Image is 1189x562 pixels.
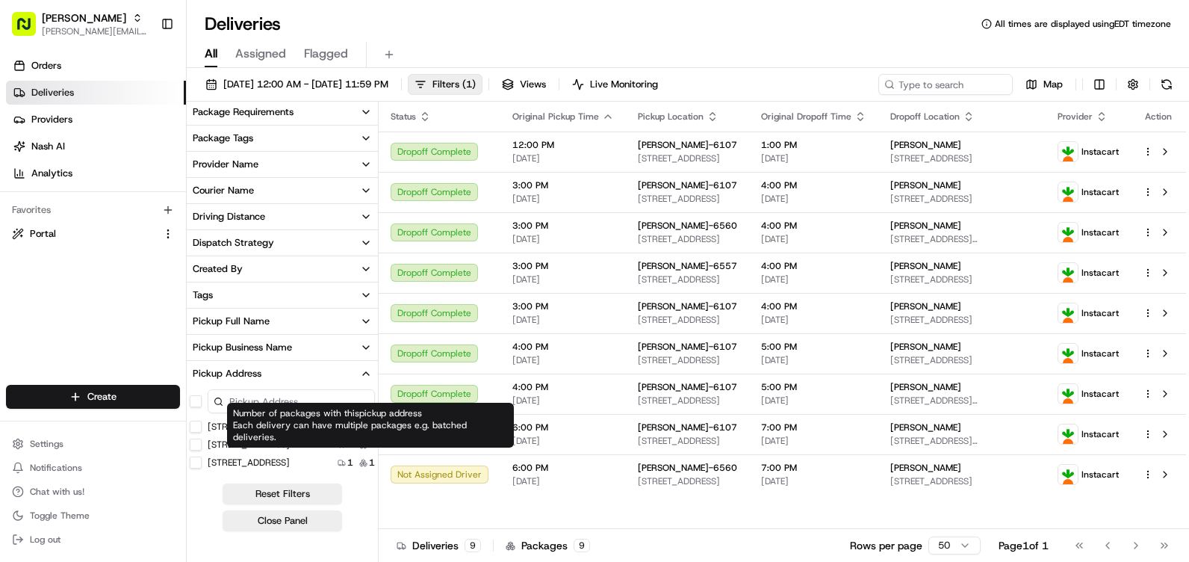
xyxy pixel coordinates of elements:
[761,233,866,245] span: [DATE]
[1081,428,1119,440] span: Instacart
[1058,182,1078,202] img: profile_instacart_ahold_partner.png
[761,220,866,232] span: 4:00 PM
[187,256,378,282] button: Created By
[187,230,378,256] button: Dispatch Strategy
[187,309,378,334] button: Pickup Full Name
[638,354,737,366] span: [STREET_ADDRESS]
[193,262,243,276] div: Created By
[761,179,866,191] span: 4:00 PM
[506,538,590,553] div: Packages
[223,78,388,91] span: [DATE] 12:00 AM - [DATE] 11:59 PM
[890,274,1034,285] span: [STREET_ADDRESS]
[590,78,658,91] span: Live Monitoring
[120,211,246,238] a: 💻API Documentation
[149,253,181,265] span: Pylon
[495,74,553,95] button: Views
[205,12,281,36] h1: Deliveries
[890,193,1034,205] span: [STREET_ADDRESS]
[31,140,65,153] span: Nash AI
[30,438,63,450] span: Settings
[638,260,737,272] span: [PERSON_NAME]-6557
[761,475,866,487] span: [DATE]
[1081,146,1119,158] span: Instacart
[187,361,378,386] button: Pickup Address
[638,395,737,407] span: [STREET_ADDRESS]
[30,510,90,522] span: Toggle Theme
[126,218,138,230] div: 💻
[890,381,961,393] span: [PERSON_NAME]
[512,139,614,151] span: 12:00 PM
[1081,348,1119,359] span: Instacart
[761,341,866,353] span: 5:00 PM
[512,111,599,123] span: Original Pickup Time
[512,300,614,312] span: 3:00 PM
[6,222,180,246] button: Portal
[141,217,240,232] span: API Documentation
[890,152,1034,164] span: [STREET_ADDRESS]
[1058,303,1078,323] img: profile_instacart_ahold_partner.png
[1019,74,1070,95] button: Map
[1043,78,1063,91] span: Map
[890,341,961,353] span: [PERSON_NAME]
[638,139,737,151] span: [PERSON_NAME]-6107
[1058,424,1078,444] img: profile_instacart_ahold_partner.png
[1081,186,1119,198] span: Instacart
[193,367,261,380] div: Pickup Address
[638,475,737,487] span: [STREET_ADDRESS]
[638,300,737,312] span: [PERSON_NAME]-6107
[512,341,614,353] span: 4:00 PM
[1058,344,1078,363] img: profile_instacart_ahold_partner.png
[6,6,155,42] button: [PERSON_NAME][PERSON_NAME][EMAIL_ADDRESS][PERSON_NAME][DOMAIN_NAME]
[761,260,866,272] span: 4:00 PM
[512,462,614,474] span: 6:00 PM
[512,354,614,366] span: [DATE]
[761,381,866,393] span: 5:00 PM
[391,111,416,123] span: Status
[1058,384,1078,404] img: profile_instacart_ahold_partner.png
[432,78,476,91] span: Filters
[347,457,353,469] span: 1
[6,529,180,550] button: Log out
[512,193,614,205] span: [DATE]
[51,158,189,170] div: We're available if you need us!
[208,439,290,451] label: [STREET_ADDRESS]
[638,381,737,393] span: [PERSON_NAME]-6107
[42,25,149,37] button: [PERSON_NAME][EMAIL_ADDRESS][PERSON_NAME][DOMAIN_NAME]
[1058,263,1078,282] img: profile_instacart_ahold_partner.png
[15,218,27,230] div: 📗
[223,510,342,531] button: Close Panel
[638,462,737,474] span: [PERSON_NAME]-6560
[878,74,1013,95] input: Type to search
[193,288,213,302] div: Tags
[512,475,614,487] span: [DATE]
[6,433,180,454] button: Settings
[15,143,42,170] img: 1736555255976-a54dd68f-1ca7-489b-9aae-adbdc363a1c4
[31,167,72,180] span: Analytics
[304,45,348,63] span: Flagged
[512,233,614,245] span: [DATE]
[6,108,186,132] a: Providers
[512,314,614,326] span: [DATE]
[30,486,84,498] span: Chat with us!
[890,462,961,474] span: [PERSON_NAME]
[187,335,378,360] button: Pickup Business Name
[890,179,961,191] span: [PERSON_NAME]
[761,314,866,326] span: [DATE]
[193,158,258,171] div: Provider Name
[512,220,614,232] span: 3:00 PM
[565,74,665,95] button: Live Monitoring
[890,475,1034,487] span: [STREET_ADDRESS]
[638,233,737,245] span: [STREET_ADDRESS]
[890,300,961,312] span: [PERSON_NAME]
[30,534,60,546] span: Log out
[995,18,1171,30] span: All times are displayed using EDT timezone
[187,152,378,177] button: Provider Name
[1081,267,1119,279] span: Instacart
[638,421,737,433] span: [PERSON_NAME]-6107
[512,381,614,393] span: 4:00 PM
[187,282,378,308] button: Tags
[199,74,395,95] button: [DATE] 12:00 AM - [DATE] 11:59 PM
[1081,226,1119,238] span: Instacart
[187,126,378,151] button: Package Tags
